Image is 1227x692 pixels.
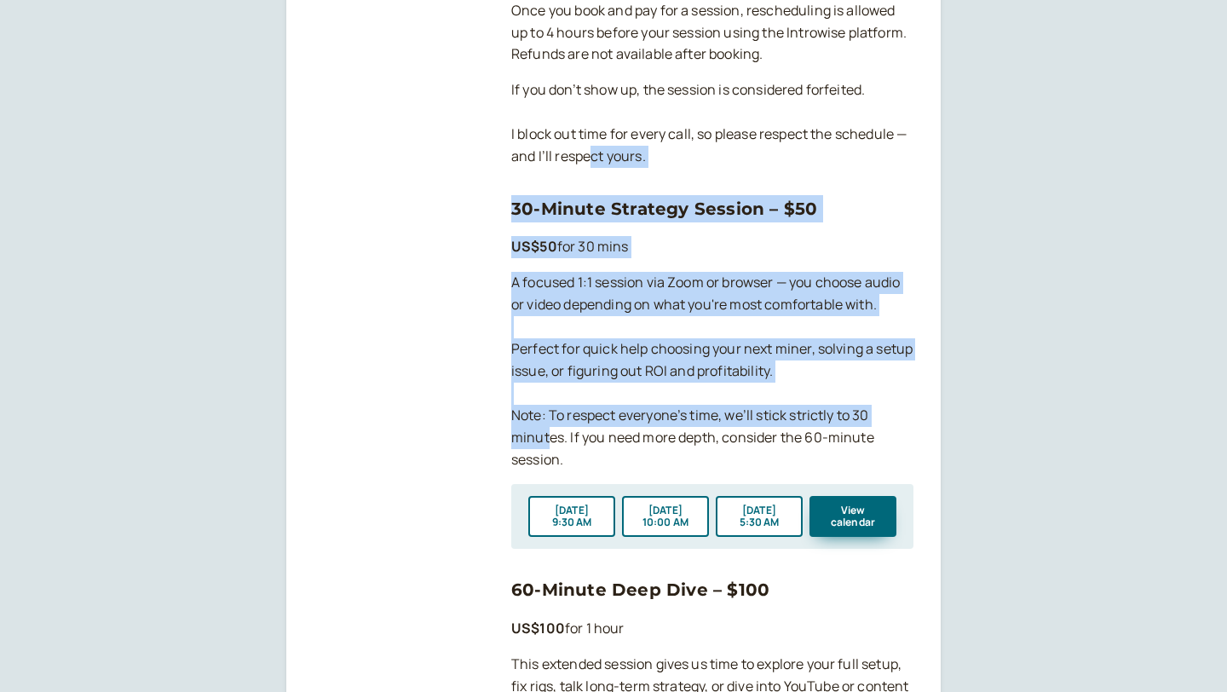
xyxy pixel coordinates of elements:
p: for 30 mins [511,236,913,258]
button: [DATE]5:30 AM [716,496,803,537]
button: [DATE]9:30 AM [528,496,615,537]
button: View calendar [809,496,896,537]
p: If you don’t show up, the session is considered forfeited. I block out time for every call, so pl... [511,79,913,168]
b: US$100 [511,619,565,637]
p: A focused 1:1 session via Zoom or browser — you choose audio or video depending on what you're mo... [511,272,913,470]
b: US$50 [511,237,557,256]
a: 30-Minute Strategy Session – $50 [511,199,817,219]
p: for 1 hour [511,618,913,640]
a: 60-Minute Deep Dive – $100 [511,580,769,600]
button: [DATE]10:00 AM [622,496,709,537]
